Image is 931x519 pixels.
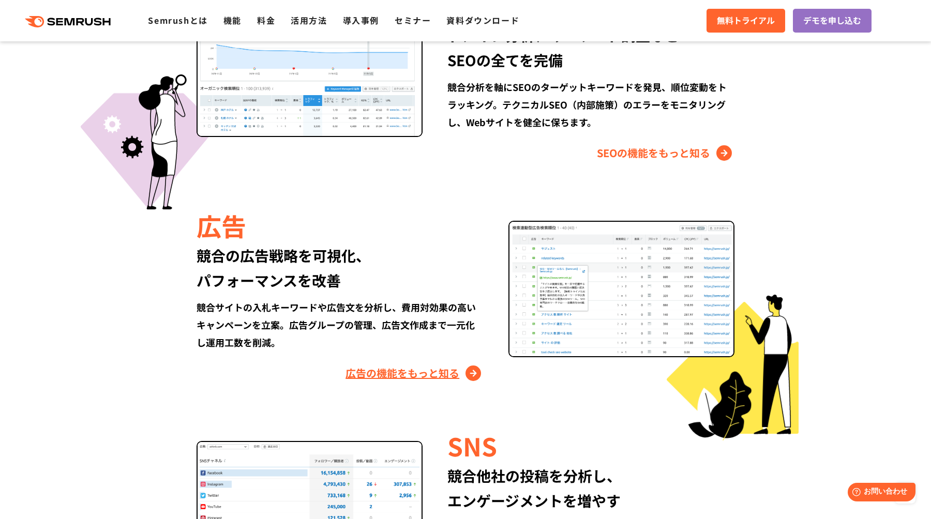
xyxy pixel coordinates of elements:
div: 競合の広告戦略を可視化、 パフォーマンスを改善 [197,243,484,293]
a: 機能 [223,14,242,26]
a: セミナー [395,14,431,26]
div: SNS [447,428,734,463]
div: 競合サイトの入札キーワードや広告文を分析し、費用対効果の高いキャンペーンを立案。広告グループの管理、広告文作成まで一元化し運用工数を削減。 [197,298,484,351]
div: 競合分析を軸にSEOのターゲットキーワードを発見、順位変動をトラッキング。テクニカルSEO（内部施策）のエラーをモニタリングし、Webサイトを健全に保ちます。 [447,78,734,131]
a: デモを申し込む [793,9,872,33]
iframe: Help widget launcher [839,479,920,508]
a: 活用方法 [291,14,327,26]
a: 資料ダウンロード [446,14,519,26]
a: 導入事例 [343,14,379,26]
div: 競合他社の投稿を分析し、 エンゲージメントを増やす [447,463,734,513]
div: 広告 [197,208,484,243]
span: デモを申し込む [803,14,861,27]
a: 無料トライアル [707,9,785,33]
a: SEOの機能をもっと知る [597,145,734,161]
a: 広告の機能をもっと知る [346,365,484,381]
a: 料金 [257,14,275,26]
span: 無料トライアル [717,14,775,27]
a: Semrushとは [148,14,207,26]
div: ドメイン分析、キーワード調査など SEOの全てを完備 [447,23,734,72]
